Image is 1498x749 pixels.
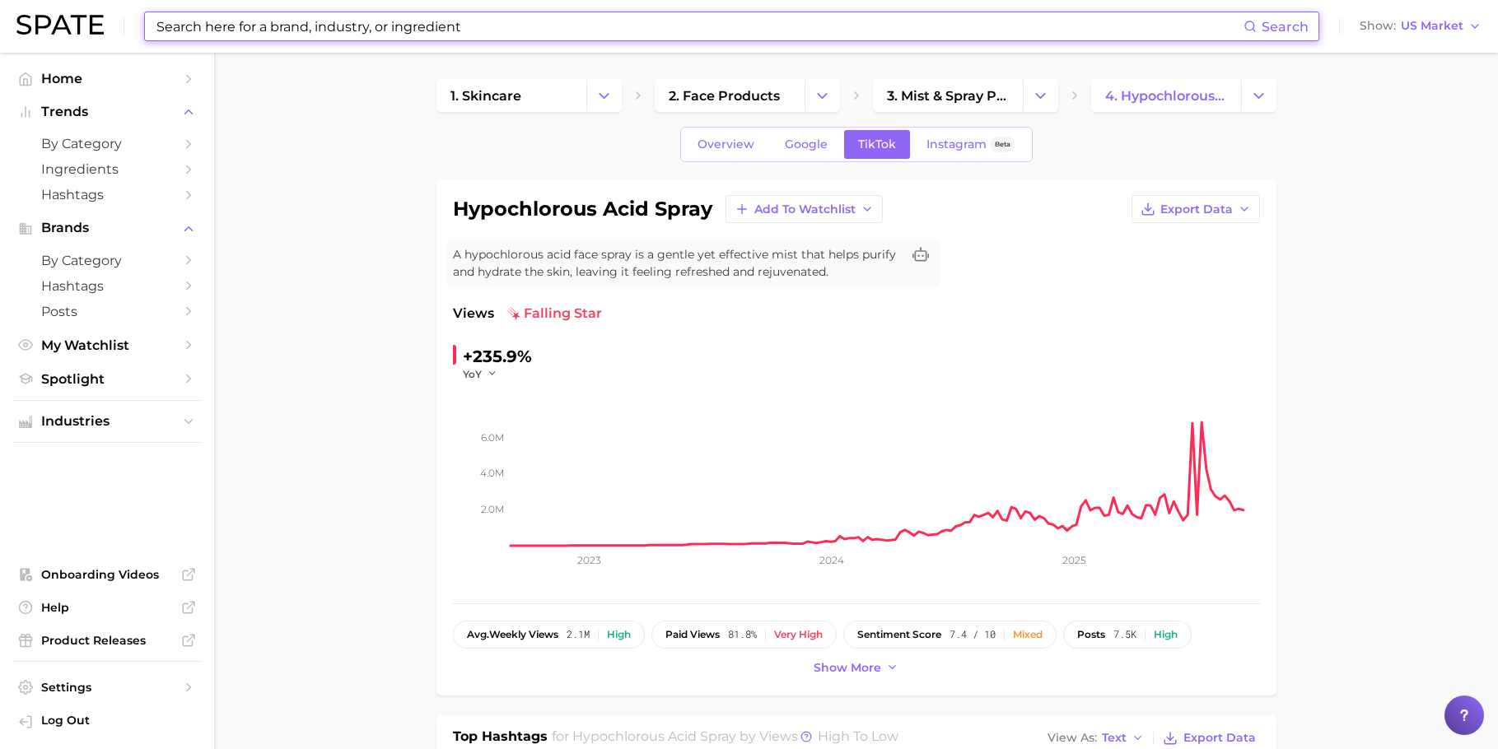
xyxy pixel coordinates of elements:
[481,430,504,443] tspan: 6.0m
[805,79,840,112] button: Change Category
[436,79,586,112] a: 1. skincare
[819,554,843,566] tspan: 2024
[814,661,881,675] span: Show more
[572,728,736,744] span: hypochlorous acid spray
[754,202,856,216] span: Add to Watchlist
[453,304,494,323] span: Views
[463,367,482,381] span: YoY
[41,253,173,268] span: by Category
[507,307,520,320] img: falling star
[843,621,1057,649] button: sentiment score7.4 / 10Mixed
[450,88,521,104] span: 1. skincare
[467,628,489,640] abbr: average
[785,137,828,151] span: Google
[844,130,910,159] a: TikTok
[577,554,601,566] tspan: 2023
[1102,733,1127,742] span: Text
[463,367,498,381] button: YoY
[1062,554,1085,566] tspan: 2025
[41,633,173,648] span: Product Releases
[41,161,173,177] span: Ingredients
[13,708,201,736] a: Log out. Currently logged in with e-mail jenny.zeng@spate.nyc.
[995,137,1010,151] span: Beta
[912,130,1029,159] a: InstagramBeta
[41,680,173,695] span: Settings
[1043,728,1149,749] button: View AsText
[1077,629,1105,640] span: posts
[13,675,201,700] a: Settings
[1360,21,1396,30] span: Show
[13,299,201,324] a: Posts
[1013,629,1043,640] div: Mixed
[41,304,173,319] span: Posts
[810,657,903,679] button: Show more
[1154,629,1178,640] div: High
[1023,79,1058,112] button: Change Category
[13,366,201,392] a: Spotlight
[1091,79,1241,112] a: 4. hypochlorous acid spray
[1401,21,1463,30] span: US Market
[857,629,941,640] span: sentiment score
[665,629,720,640] span: paid views
[774,629,823,640] div: Very high
[453,621,645,649] button: avg.weekly views2.1mHigh
[13,562,201,587] a: Onboarding Videos
[41,187,173,202] span: Hashtags
[1048,733,1097,742] span: View As
[41,600,173,615] span: Help
[467,629,558,640] span: weekly views
[887,88,1009,104] span: 3. mist & spray products
[13,66,201,91] a: Home
[858,137,896,151] span: TikTok
[16,15,104,35] img: SPATE
[41,105,173,119] span: Trends
[655,79,805,112] a: 2. face products
[41,337,173,353] span: My Watchlist
[13,156,201,182] a: Ingredients
[480,467,504,479] tspan: 4.0m
[41,71,173,86] span: Home
[41,278,173,294] span: Hashtags
[1113,629,1136,640] span: 7.5k
[13,182,201,207] a: Hashtags
[1183,731,1256,745] span: Export Data
[13,333,201,358] a: My Watchlist
[41,136,173,151] span: by Category
[13,273,201,299] a: Hashtags
[41,371,173,387] span: Spotlight
[41,713,188,728] span: Log Out
[1160,202,1233,216] span: Export Data
[13,216,201,240] button: Brands
[651,621,837,649] button: paid views81.8%Very high
[1105,88,1227,104] span: 4. hypochlorous acid spray
[1241,79,1276,112] button: Change Category
[507,304,602,323] span: falling star
[155,12,1244,40] input: Search here for a brand, industry, or ingredient
[873,79,1023,112] a: 3. mist & spray products
[728,629,757,640] span: 81.8%
[13,131,201,156] a: by Category
[950,629,996,640] span: 7.4 / 10
[771,130,842,159] a: Google
[13,100,201,124] button: Trends
[13,248,201,273] a: by Category
[1262,19,1309,35] span: Search
[41,414,173,429] span: Industries
[698,137,754,151] span: Overview
[669,88,780,104] span: 2. face products
[567,629,590,640] span: 2.1m
[818,728,898,744] span: high to low
[13,628,201,653] a: Product Releases
[13,409,201,434] button: Industries
[41,567,173,582] span: Onboarding Videos
[684,130,768,159] a: Overview
[463,343,532,370] div: +235.9%
[1356,16,1486,37] button: ShowUS Market
[481,503,504,515] tspan: 2.0m
[453,246,901,281] span: A hypochlorous acid face spray is a gentle yet effective mist that helps purify and hydrate the s...
[13,595,201,620] a: Help
[41,221,173,235] span: Brands
[453,199,712,219] h1: hypochlorous acid spray
[607,629,631,640] div: High
[926,137,987,151] span: Instagram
